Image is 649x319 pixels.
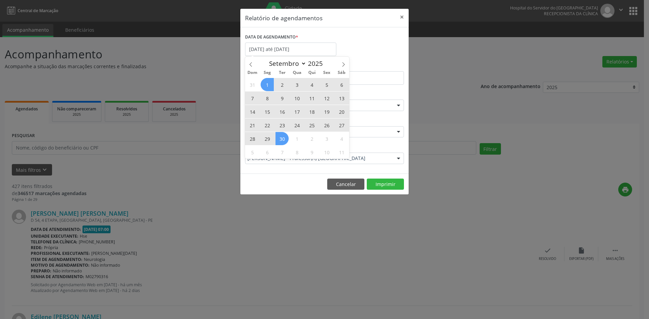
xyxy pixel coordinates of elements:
[246,145,259,159] span: Outubro 5, 2025
[275,91,289,105] span: Setembro 9, 2025
[290,118,304,132] span: Setembro 24, 2025
[246,78,259,91] span: Agosto 31, 2025
[260,71,275,75] span: Seg
[245,32,298,43] label: DATA DE AGENDAMENTO
[290,71,305,75] span: Qua
[320,78,333,91] span: Setembro 5, 2025
[335,78,348,91] span: Setembro 6, 2025
[335,132,348,145] span: Outubro 4, 2025
[305,132,318,145] span: Outubro 2, 2025
[326,61,404,71] label: ATÉ
[261,91,274,105] span: Setembro 8, 2025
[275,78,289,91] span: Setembro 2, 2025
[305,105,318,118] span: Setembro 18, 2025
[246,105,259,118] span: Setembro 14, 2025
[245,71,260,75] span: Dom
[305,91,318,105] span: Setembro 11, 2025
[246,132,259,145] span: Setembro 28, 2025
[246,118,259,132] span: Setembro 21, 2025
[320,118,333,132] span: Setembro 26, 2025
[261,118,274,132] span: Setembro 22, 2025
[305,145,318,159] span: Outubro 9, 2025
[290,105,304,118] span: Setembro 17, 2025
[305,78,318,91] span: Setembro 4, 2025
[334,71,349,75] span: Sáb
[275,71,290,75] span: Ter
[290,91,304,105] span: Setembro 10, 2025
[306,59,329,68] input: Year
[290,145,304,159] span: Outubro 8, 2025
[290,78,304,91] span: Setembro 3, 2025
[319,71,334,75] span: Sex
[335,91,348,105] span: Setembro 13, 2025
[275,118,289,132] span: Setembro 23, 2025
[275,105,289,118] span: Setembro 16, 2025
[261,145,274,159] span: Outubro 6, 2025
[275,145,289,159] span: Outubro 7, 2025
[261,132,274,145] span: Setembro 29, 2025
[326,71,404,85] input: Selecione o horário final
[335,145,348,159] span: Outubro 11, 2025
[290,132,304,145] span: Outubro 1, 2025
[367,179,404,190] button: Imprimir
[275,132,289,145] span: Setembro 30, 2025
[335,105,348,118] span: Setembro 20, 2025
[245,14,322,22] h5: Relatório de agendamentos
[320,145,333,159] span: Outubro 10, 2025
[395,9,409,25] button: Close
[246,91,259,105] span: Setembro 7, 2025
[320,132,333,145] span: Outubro 3, 2025
[320,91,333,105] span: Setembro 12, 2025
[266,59,306,68] select: Month
[261,105,274,118] span: Setembro 15, 2025
[261,78,274,91] span: Setembro 1, 2025
[335,118,348,132] span: Setembro 27, 2025
[327,179,364,190] button: Cancelar
[245,43,336,56] input: Selecione uma data ou intervalo
[320,105,333,118] span: Setembro 19, 2025
[305,71,319,75] span: Qui
[305,118,318,132] span: Setembro 25, 2025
